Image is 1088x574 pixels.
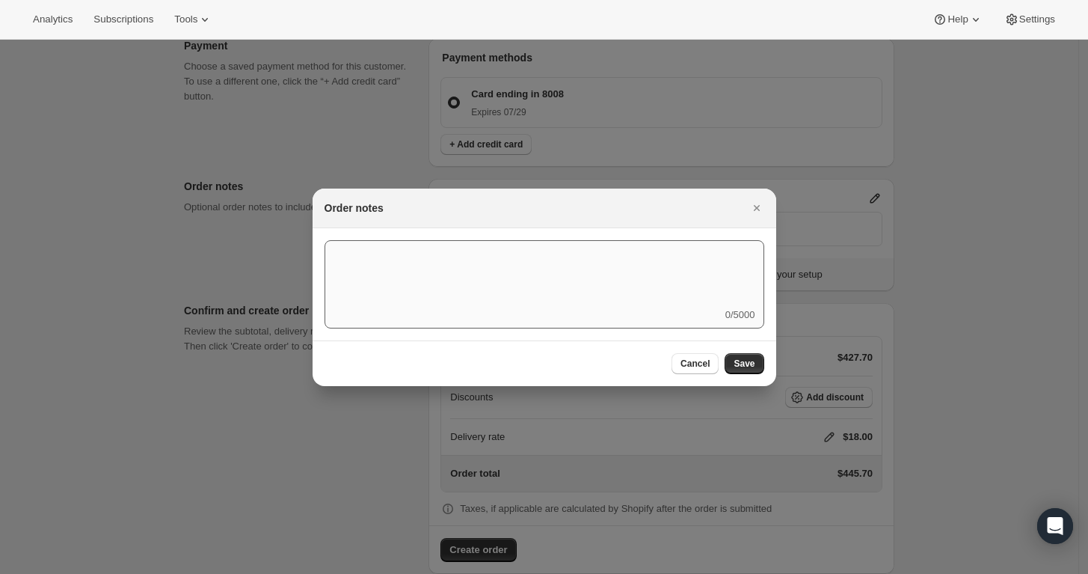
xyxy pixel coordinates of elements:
span: Cancel [680,358,710,370]
button: Tools [165,9,221,30]
span: Save [734,358,754,370]
button: Subscriptions [84,9,162,30]
span: Help [947,13,968,25]
button: Help [923,9,992,30]
span: Subscriptions [93,13,153,25]
button: Settings [995,9,1064,30]
span: Analytics [33,13,73,25]
button: Analytics [24,9,82,30]
button: Save [725,353,763,374]
button: Close [746,198,767,219]
span: Settings [1019,13,1055,25]
span: Tools [174,13,197,25]
button: Cancel [671,353,719,374]
div: Open Intercom Messenger [1037,508,1073,544]
h2: Order notes [325,201,384,216]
